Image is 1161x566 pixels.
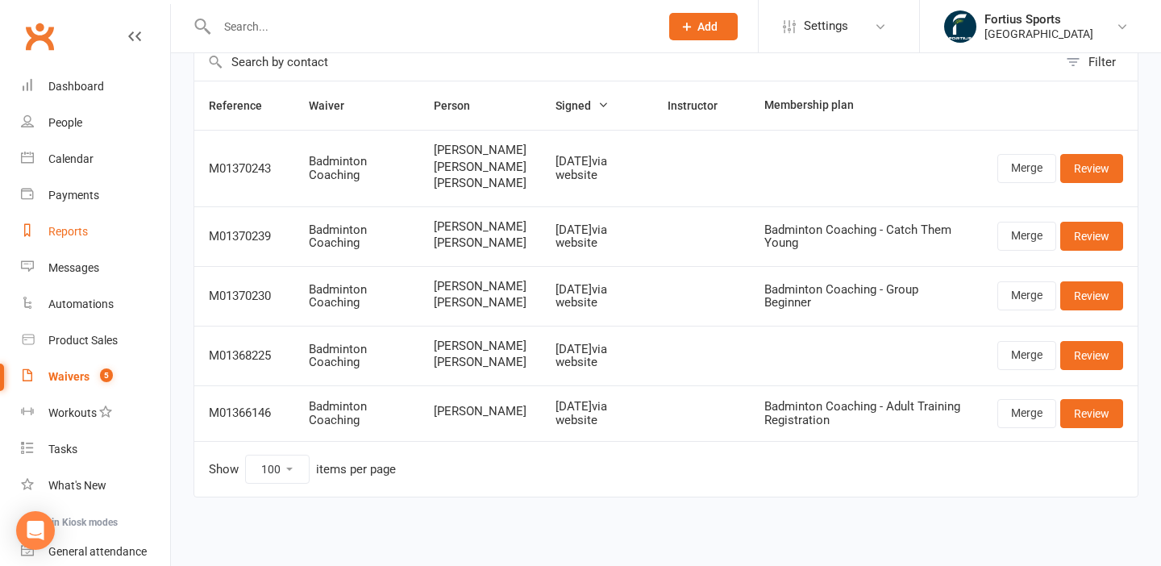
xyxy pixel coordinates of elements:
[556,96,609,115] button: Signed
[556,99,609,112] span: Signed
[997,399,1056,428] a: Merge
[48,370,89,383] div: Waivers
[434,296,526,310] span: [PERSON_NAME]
[48,189,99,202] div: Payments
[1088,52,1116,72] div: Filter
[209,455,396,484] div: Show
[209,99,280,112] span: Reference
[209,230,280,243] div: M01370239
[21,286,170,323] a: Automations
[309,343,405,369] div: Badminton Coaching
[21,69,170,105] a: Dashboard
[21,177,170,214] a: Payments
[984,12,1093,27] div: Fortius Sports
[556,400,639,427] div: [DATE] via website
[764,223,968,250] div: Badminton Coaching - Catch Them Young
[556,223,639,250] div: [DATE] via website
[997,341,1056,370] a: Merge
[556,155,639,181] div: [DATE] via website
[48,225,88,238] div: Reports
[434,99,488,112] span: Person
[21,214,170,250] a: Reports
[194,44,1058,81] input: Search by contact
[764,400,968,427] div: Badminton Coaching - Adult Training Registration
[750,81,983,130] th: Membership plan
[434,144,526,157] span: [PERSON_NAME]
[48,116,82,129] div: People
[212,15,648,38] input: Search...
[309,283,405,310] div: Badminton Coaching
[21,141,170,177] a: Calendar
[209,406,280,420] div: M01366146
[804,8,848,44] span: Settings
[309,99,362,112] span: Waiver
[21,395,170,431] a: Workouts
[1060,399,1123,428] a: Review
[944,10,976,43] img: thumb_image1743802567.png
[434,236,526,250] span: [PERSON_NAME]
[16,511,55,550] div: Open Intercom Messenger
[48,406,97,419] div: Workouts
[984,27,1093,41] div: [GEOGRAPHIC_DATA]
[997,154,1056,183] a: Merge
[434,339,526,353] span: [PERSON_NAME]
[309,223,405,250] div: Badminton Coaching
[556,283,639,310] div: [DATE] via website
[309,155,405,181] div: Badminton Coaching
[1060,154,1123,183] a: Review
[48,80,104,93] div: Dashboard
[21,359,170,395] a: Waivers 5
[316,463,396,477] div: items per page
[434,405,526,418] span: [PERSON_NAME]
[434,220,526,234] span: [PERSON_NAME]
[1060,222,1123,251] a: Review
[1058,44,1138,81] button: Filter
[21,105,170,141] a: People
[434,160,526,174] span: [PERSON_NAME]
[48,545,147,558] div: General attendance
[309,96,362,115] button: Waiver
[209,289,280,303] div: M01370230
[697,20,718,33] span: Add
[48,479,106,492] div: What's New
[21,323,170,359] a: Product Sales
[48,334,118,347] div: Product Sales
[434,356,526,369] span: [PERSON_NAME]
[556,343,639,369] div: [DATE] via website
[21,431,170,468] a: Tasks
[1060,341,1123,370] a: Review
[209,162,280,176] div: M01370243
[48,298,114,310] div: Automations
[209,96,280,115] button: Reference
[209,349,280,363] div: M01368225
[100,368,113,382] span: 5
[434,96,488,115] button: Person
[48,152,94,165] div: Calendar
[19,16,60,56] a: Clubworx
[997,222,1056,251] a: Merge
[668,99,735,112] span: Instructor
[997,281,1056,310] a: Merge
[764,283,968,310] div: Badminton Coaching - Group Beginner
[21,250,170,286] a: Messages
[21,468,170,504] a: What's New
[48,443,77,456] div: Tasks
[48,261,99,274] div: Messages
[668,96,735,115] button: Instructor
[669,13,738,40] button: Add
[434,280,526,293] span: [PERSON_NAME]
[434,177,526,190] span: [PERSON_NAME]
[1060,281,1123,310] a: Review
[309,400,405,427] div: Badminton Coaching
